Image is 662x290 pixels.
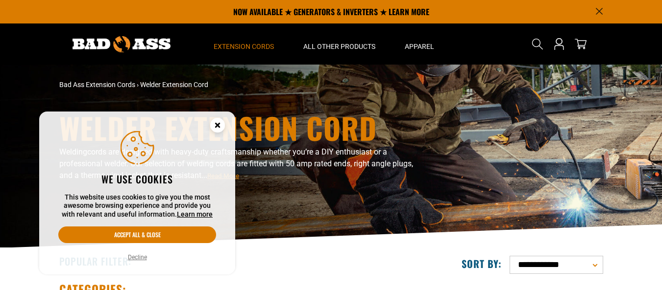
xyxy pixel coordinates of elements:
[73,36,171,52] img: Bad Ass Extension Cords
[59,147,413,180] span: cords are designed with heavy-duty craftsmanship whether you’re a DIY enthusiast or a professiona...
[530,36,545,52] summary: Search
[59,80,417,90] nav: breadcrumbs
[390,23,449,65] summary: Apparel
[462,257,502,270] label: Sort by:
[199,23,289,65] summary: Extension Cords
[59,113,417,142] h1: Welder Extension Cord
[58,173,216,185] h2: We use cookies
[58,226,216,243] button: Accept all & close
[59,81,135,89] a: Bad Ass Extension Cords
[59,146,417,181] p: Welding
[177,210,213,218] a: Learn more
[137,81,139,89] span: ›
[214,42,274,51] span: Extension Cords
[405,42,434,51] span: Apparel
[289,23,390,65] summary: All Other Products
[58,193,216,219] p: This website uses cookies to give you the most awesome browsing experience and provide you with r...
[125,252,150,262] button: Decline
[39,112,235,275] aside: Cookie Consent
[140,81,208,89] span: Welder Extension Cord
[303,42,375,51] span: All Other Products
